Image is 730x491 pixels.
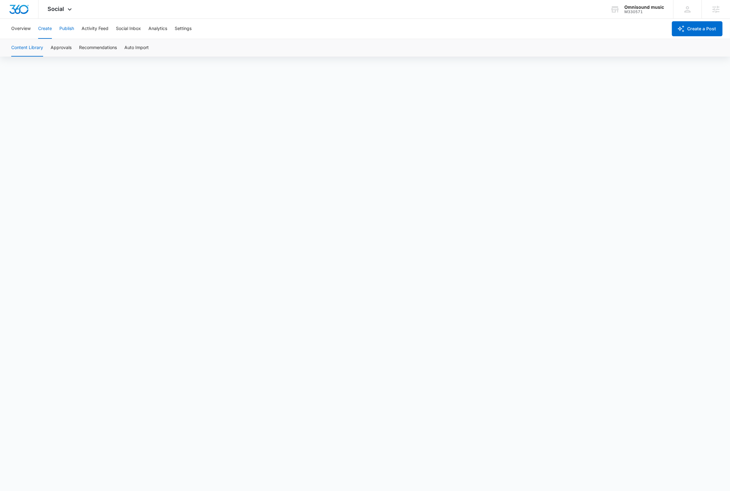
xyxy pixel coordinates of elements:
[624,10,664,14] div: account id
[79,39,117,57] button: Recommendations
[672,21,722,36] button: Create a Post
[624,5,664,10] div: account name
[116,19,141,39] button: Social Inbox
[11,19,31,39] button: Overview
[59,19,74,39] button: Publish
[148,19,167,39] button: Analytics
[82,19,108,39] button: Activity Feed
[51,39,72,57] button: Approvals
[175,19,192,39] button: Settings
[48,6,64,12] span: Social
[11,39,43,57] button: Content Library
[38,19,52,39] button: Create
[124,39,149,57] button: Auto Import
